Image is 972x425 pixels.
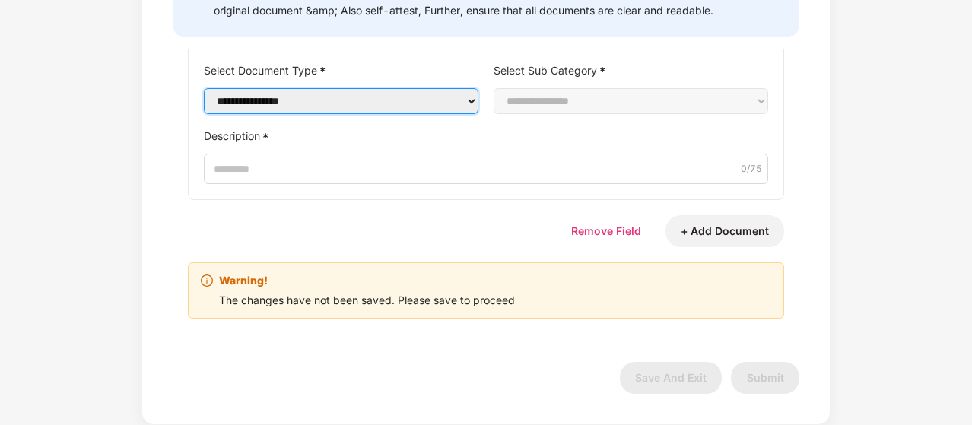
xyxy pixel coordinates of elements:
[201,274,213,287] span: info-circle
[204,125,768,147] label: Description
[741,161,762,176] span: 0 /75
[620,362,722,394] button: Save And Exit
[747,371,784,384] span: Submit
[494,59,768,81] label: Select Sub Category
[204,59,478,81] label: Select Document Type
[219,293,515,306] span: The changes have not been saved. Please save to proceed
[665,215,784,247] button: + Add Document
[635,371,707,384] span: Save And Exit
[556,215,656,247] button: Remove Field
[219,272,268,289] b: Warning!
[731,362,799,394] button: Submit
